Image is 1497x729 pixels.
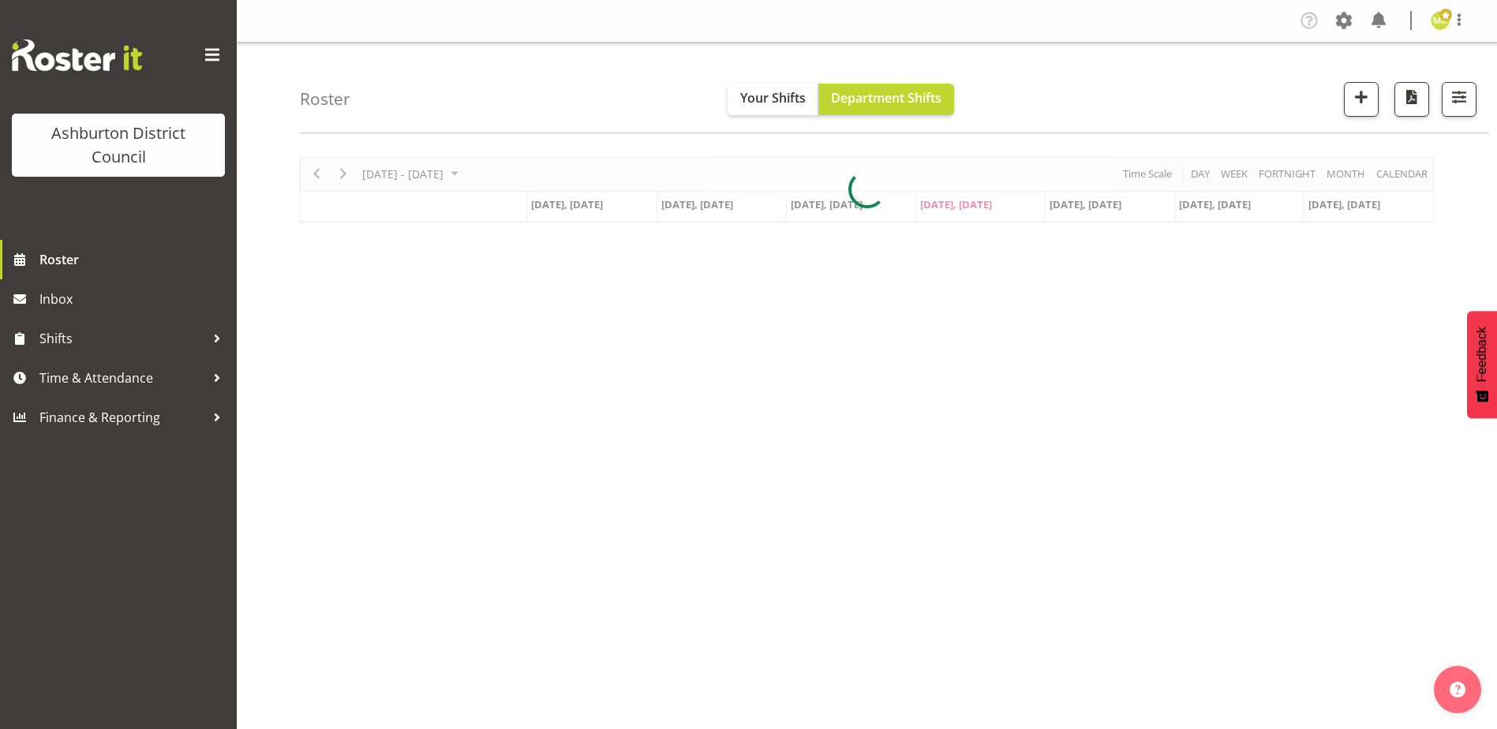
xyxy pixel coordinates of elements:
span: Finance & Reporting [39,406,205,429]
button: Add a new shift [1344,82,1379,117]
button: Department Shifts [818,84,954,115]
span: Inbox [39,287,229,311]
button: Download a PDF of the roster according to the set date range. [1394,82,1429,117]
span: Your Shifts [740,89,806,107]
img: help-xxl-2.png [1450,682,1465,697]
button: Your Shifts [728,84,818,115]
span: Department Shifts [831,89,941,107]
img: Rosterit website logo [12,39,142,71]
img: megan-rutter11915.jpg [1431,11,1450,30]
span: Shifts [39,327,205,350]
span: Roster [39,248,229,271]
div: Ashburton District Council [28,121,209,169]
button: Filter Shifts [1442,82,1476,117]
button: Feedback - Show survey [1467,311,1497,418]
span: Time & Attendance [39,366,205,390]
h4: Roster [300,90,350,108]
span: Feedback [1475,327,1489,382]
